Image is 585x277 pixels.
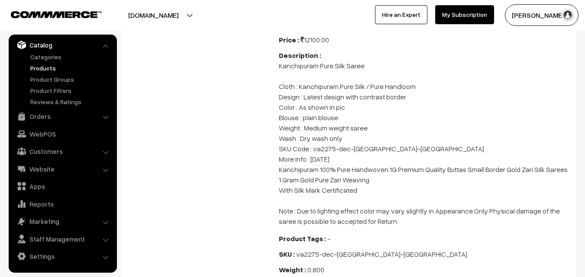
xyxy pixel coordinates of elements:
a: COMMMERCE [11,9,87,19]
p: Kanchipuram Pure Silk Saree Cloth : Kanchipuram Pure Silk / Pure Handloom Design : Latest design ... [279,60,571,226]
a: Marketing [11,213,114,229]
a: Reports [11,196,114,212]
a: My Subscription [435,5,494,24]
a: Hire an Expert [375,5,427,24]
button: [PERSON_NAME] [505,4,579,26]
b: Description : [279,51,321,60]
b: Weight : [279,265,306,274]
div: 12100.00 [279,35,571,45]
a: Product Groups [28,75,114,84]
a: WebPOS [11,126,114,142]
a: Staff Management [11,231,114,247]
a: Orders [11,108,114,124]
a: Products [28,64,114,73]
a: Product Filters [28,86,114,95]
b: Product Tags : [279,234,326,243]
img: user [561,9,574,22]
a: Settings [11,248,114,264]
b: SKU : [279,250,295,258]
b: Price : [279,35,299,44]
a: Apps [11,178,114,194]
span: 0.800 [307,265,324,274]
a: Reviews & Ratings [28,97,114,106]
a: Customers [11,143,114,159]
a: Website [11,161,114,177]
a: Categories [28,52,114,61]
a: Catalog [11,37,114,53]
span: va2275-dec-[GEOGRAPHIC_DATA]-[GEOGRAPHIC_DATA] [296,250,467,258]
span: - [327,234,330,243]
button: [DOMAIN_NAME] [98,4,209,26]
img: COMMMERCE [11,11,102,18]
